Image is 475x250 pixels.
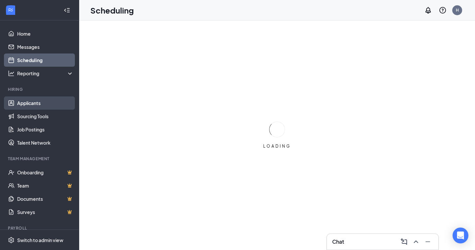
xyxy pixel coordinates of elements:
svg: Analysis [8,70,15,77]
a: OnboardingCrown [17,166,74,179]
svg: Minimize [424,238,432,246]
div: Reporting [17,70,74,77]
h3: Chat [332,238,344,245]
a: Messages [17,40,74,54]
div: Team Management [8,156,72,161]
div: H [456,7,459,13]
svg: ComposeMessage [400,238,408,246]
a: Job Postings [17,123,74,136]
h1: Scheduling [90,5,134,16]
svg: Notifications [424,6,432,14]
a: DocumentsCrown [17,192,74,205]
a: Scheduling [17,54,74,67]
svg: ChevronUp [412,238,420,246]
a: Sourcing Tools [17,110,74,123]
div: Open Intercom Messenger [453,228,468,243]
button: ComposeMessage [399,236,409,247]
a: Applicants [17,96,74,110]
div: Switch to admin view [17,237,63,243]
svg: Settings [8,237,15,243]
button: ChevronUp [411,236,421,247]
a: SurveysCrown [17,205,74,219]
a: Home [17,27,74,40]
svg: Collapse [64,7,70,14]
div: Payroll [8,225,72,231]
a: TeamCrown [17,179,74,192]
a: Talent Network [17,136,74,149]
svg: WorkstreamLogo [7,7,14,13]
div: Hiring [8,87,72,92]
svg: QuestionInfo [439,6,447,14]
button: Minimize [423,236,433,247]
div: LOADING [261,143,294,149]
